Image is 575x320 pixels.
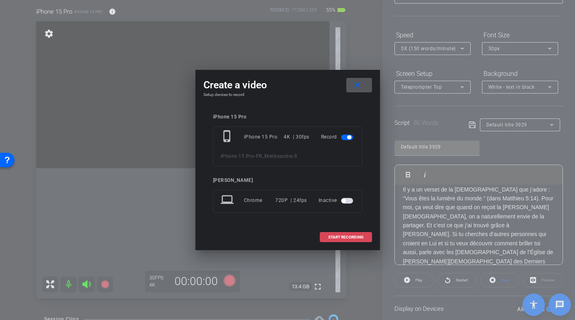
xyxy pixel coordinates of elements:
span: iPhone 15 Pro [221,153,254,159]
div: [PERSON_NAME] [213,177,362,183]
span: START RECORDING [328,235,364,239]
div: Record [321,130,355,144]
div: Inactive [319,193,355,208]
span: FR_Melissandre.S [256,153,297,159]
button: START RECORDING [320,232,372,242]
mat-icon: phone_iphone [221,130,235,144]
mat-icon: close [352,80,362,90]
div: 4K | 30fps [284,130,309,144]
mat-icon: laptop [221,193,235,208]
div: iPhone 15 Pro [244,130,284,144]
span: - [254,153,256,159]
div: 720P | 24fps [275,193,307,208]
div: iPhone 15 Pro [213,114,362,120]
div: Chrome [244,193,276,208]
h4: Setup devices to record [203,92,372,97]
div: Create a video [203,78,372,92]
